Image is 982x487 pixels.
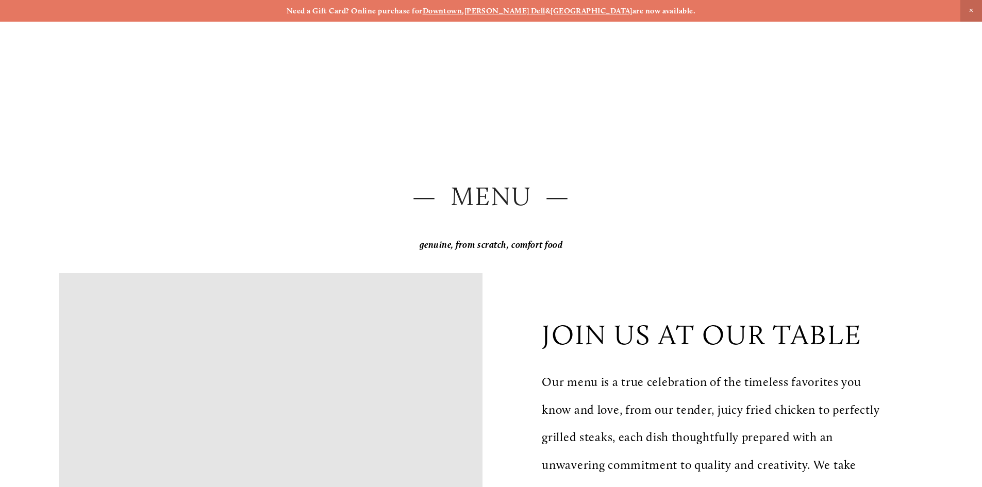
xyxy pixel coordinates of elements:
h2: — Menu — [59,178,923,215]
strong: are now available. [633,6,695,15]
a: [PERSON_NAME] Dell [464,6,545,15]
strong: , [462,6,464,15]
em: genuine, from scratch, comfort food [420,239,563,250]
a: [GEOGRAPHIC_DATA] [551,6,633,15]
a: Downtown [423,6,462,15]
p: join us at our table [542,318,862,351]
strong: Need a Gift Card? Online purchase for [287,6,423,15]
strong: & [545,6,551,15]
